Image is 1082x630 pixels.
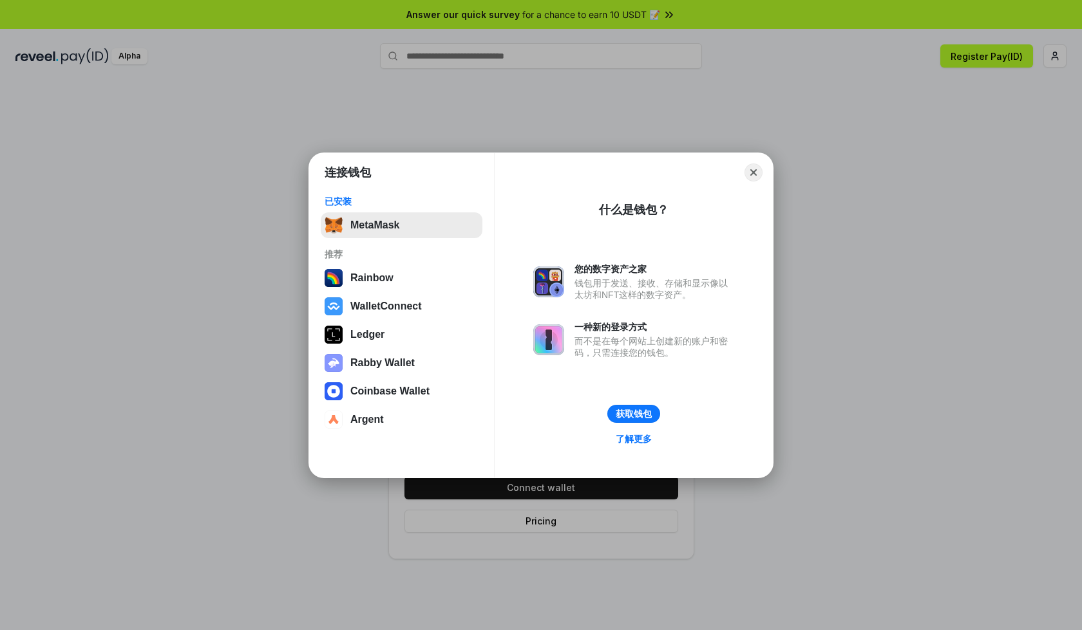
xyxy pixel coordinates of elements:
[533,266,564,297] img: svg+xml,%3Csvg%20xmlns%3D%22http%3A%2F%2Fwww.w3.org%2F2000%2Fsvg%22%20fill%3D%22none%22%20viewBox...
[321,407,482,432] button: Argent
[321,378,482,404] button: Coinbase Wallet
[533,324,564,355] img: svg+xml,%3Csvg%20xmlns%3D%22http%3A%2F%2Fwww.w3.org%2F2000%2Fsvg%22%20fill%3D%22none%22%20viewBox...
[321,350,482,376] button: Rabby Wallet
[325,297,343,315] img: svg+xml,%3Csvg%20width%3D%2228%22%20height%3D%2228%22%20viewBox%3D%220%200%2028%2028%22%20fill%3D...
[616,408,652,420] div: 获取钱包
[599,202,669,218] div: 什么是钱包？
[325,269,343,287] img: svg+xml,%3Csvg%20width%3D%22120%22%20height%3D%22120%22%20viewBox%3D%220%200%20120%20120%22%20fil...
[325,165,371,180] h1: 连接钱包
[321,293,482,319] button: WalletConnect
[574,277,734,301] div: 钱包用于发送、接收、存储和显示像以太坊和NFT这样的数字资产。
[608,431,660,447] a: 了解更多
[350,219,399,231] div: MetaMask
[607,405,660,423] button: 获取钱包
[321,322,482,347] button: Ledger
[325,354,343,372] img: svg+xml,%3Csvg%20xmlns%3D%22http%3A%2F%2Fwww.w3.org%2F2000%2Fsvg%22%20fill%3D%22none%22%20viewBox...
[350,272,394,284] div: Rainbow
[616,433,652,445] div: 了解更多
[321,212,482,238] button: MetaMask
[325,411,343,429] img: svg+xml,%3Csvg%20width%3D%2228%22%20height%3D%2228%22%20viewBox%3D%220%200%2028%2028%22%20fill%3D...
[350,414,384,425] div: Argent
[574,321,734,333] div: 一种新的登录方式
[350,385,430,397] div: Coinbase Wallet
[325,248,479,260] div: 推荐
[745,163,763,181] button: Close
[574,263,734,275] div: 您的数字资产之家
[325,382,343,400] img: svg+xml,%3Csvg%20width%3D%2228%22%20height%3D%2228%22%20viewBox%3D%220%200%2028%2028%22%20fill%3D...
[325,326,343,344] img: svg+xml,%3Csvg%20xmlns%3D%22http%3A%2F%2Fwww.w3.org%2F2000%2Fsvg%22%20width%3D%2228%22%20height%3...
[325,216,343,234] img: svg+xml,%3Csvg%20fill%3D%22none%22%20height%3D%2233%22%20viewBox%3D%220%200%2035%2033%22%20width%...
[350,329,384,340] div: Ledger
[321,265,482,291] button: Rainbow
[574,335,734,358] div: 而不是在每个网站上创建新的账户和密码，只需连接您的钱包。
[350,301,422,312] div: WalletConnect
[350,357,415,369] div: Rabby Wallet
[325,196,479,207] div: 已安装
